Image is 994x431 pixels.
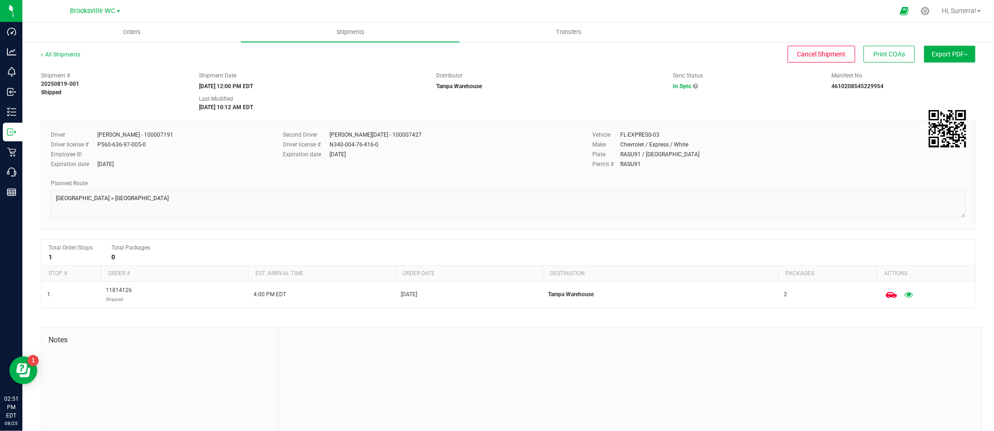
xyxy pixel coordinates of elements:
span: 2 [784,290,787,299]
label: Manifest No. [831,71,864,80]
label: Plate [593,150,621,159]
th: Packages [778,266,877,282]
th: Order date [395,266,542,282]
inline-svg: Retail [7,147,16,157]
a: Transfers [459,22,678,42]
strong: [DATE] 12:00 PM EDT [199,83,253,90]
label: Driver license # [51,140,97,149]
p: Tampa Warehouse [548,290,773,299]
strong: 4610208545229954 [831,83,884,90]
div: Chevrolet / Express / White [621,140,689,149]
span: Total Order/Stops [48,244,93,251]
span: Open Ecommerce Menu [894,2,915,20]
inline-svg: Reports [7,188,16,197]
label: Expiration date [283,150,329,159]
span: Planned Route [51,180,88,187]
a: All Shipments [41,51,80,58]
p: 02:51 PM EDT [4,395,18,420]
a: Orders [22,22,241,42]
div: [DATE] [329,150,346,159]
span: Shipments [324,28,377,36]
label: Last Modified [199,95,233,103]
inline-svg: Inbound [7,87,16,97]
label: Permit # [593,160,621,168]
label: Shipment Date [199,71,236,80]
span: Orders [110,28,153,36]
div: N340-004-76-416-0 [329,140,378,149]
p: 08/25 [4,420,18,427]
p: Shipped [106,295,132,304]
th: Destination [542,266,778,282]
strong: 1 [48,253,52,261]
span: Hi, Surterra! [942,7,976,14]
th: Order # [101,266,248,282]
strong: Shipped [41,89,62,96]
button: Export PDF [924,46,975,63]
iframe: Resource center unread badge [27,355,39,366]
button: Cancel Shipment [788,46,855,63]
span: [DATE] [401,290,417,299]
qrcode: 20250819-001 [929,110,966,147]
span: Transfers [543,28,594,36]
span: Print COAs [873,50,905,58]
div: RASU91 / [GEOGRAPHIC_DATA] [621,150,700,159]
label: Driver license # [283,140,329,149]
span: Mark this stop as Arrived in BioTrack. [882,285,901,304]
span: Brooksville WC [70,7,116,15]
inline-svg: Call Center [7,167,16,177]
inline-svg: Analytics [7,47,16,56]
div: P560-636-97-005-0 [97,140,146,149]
label: Employee ID [51,150,97,159]
label: Sync Status [673,71,703,80]
th: Stop # [41,266,101,282]
strong: Tampa Warehouse [436,83,482,90]
label: Second Driver [283,131,329,139]
strong: [DATE] 10:12 AM EDT [199,104,253,111]
th: Actions [877,266,975,282]
span: Shipment # [41,71,185,80]
div: Manage settings [919,7,931,15]
strong: 0 [111,253,115,261]
th: Est. arrival time [248,266,395,282]
inline-svg: Dashboard [7,27,16,36]
label: Vehicle [593,131,621,139]
div: [PERSON_NAME][DATE] - 100007427 [329,131,422,139]
span: 4:00 PM EDT [254,290,286,299]
span: 11814126 [106,286,132,304]
strong: 20250819-001 [41,81,79,87]
span: In Sync [673,83,692,90]
div: [DATE] [97,160,114,168]
inline-svg: Inventory [7,107,16,117]
label: Expiration date [51,160,97,168]
img: Scan me! [929,110,966,147]
inline-svg: Monitoring [7,67,16,76]
span: 1 [47,290,50,299]
label: Distributor [436,71,463,80]
span: Total Packages [111,244,150,251]
div: RASU91 [621,160,641,168]
button: Print COAs [864,46,915,63]
inline-svg: Outbound [7,127,16,137]
label: Driver [51,131,97,139]
span: Cancel Shipment [797,50,846,58]
span: Notes [48,334,271,346]
a: Shipments [241,22,459,42]
div: FL-EXPRESS-03 [621,131,660,139]
label: Make [593,140,621,149]
iframe: Resource center [9,356,37,384]
div: [PERSON_NAME] - 100007191 [97,131,173,139]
